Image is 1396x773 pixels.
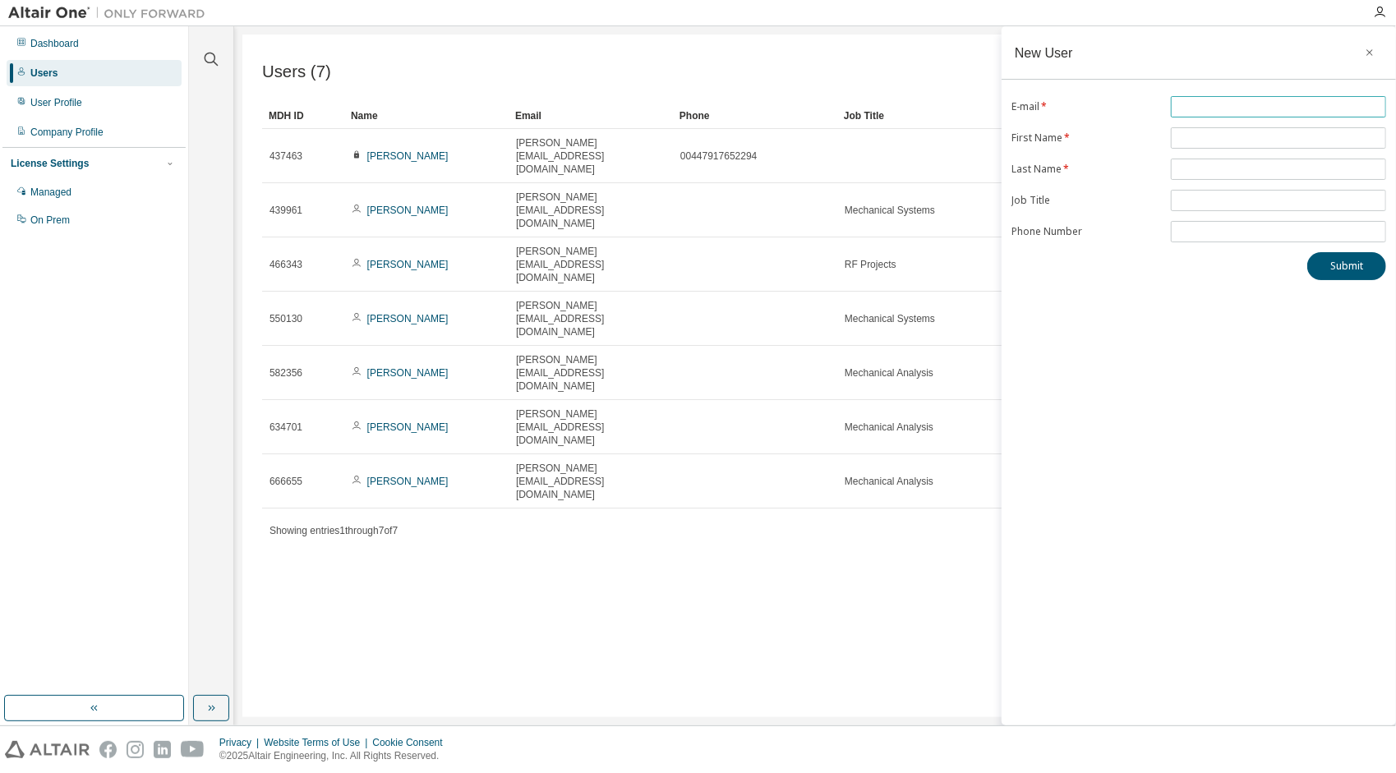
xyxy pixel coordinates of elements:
span: 466343 [270,258,302,271]
a: [PERSON_NAME] [367,476,449,487]
div: Phone [680,103,831,129]
img: facebook.svg [99,741,117,758]
span: [PERSON_NAME][EMAIL_ADDRESS][DOMAIN_NAME] [516,136,666,176]
span: 550130 [270,312,302,325]
div: Managed [30,186,71,199]
span: [PERSON_NAME][EMAIL_ADDRESS][DOMAIN_NAME] [516,245,666,284]
div: User Profile [30,96,82,109]
span: Mechanical Systems [845,204,935,217]
span: [PERSON_NAME][EMAIL_ADDRESS][DOMAIN_NAME] [516,462,666,501]
label: First Name [1011,131,1161,145]
div: New User [1015,46,1073,59]
label: E-mail [1011,100,1161,113]
div: Dashboard [30,37,79,50]
img: Altair One [8,5,214,21]
span: Mechanical Analysis [845,421,933,434]
div: Privacy [219,736,264,749]
div: Name [351,103,502,129]
a: [PERSON_NAME] [367,313,449,324]
span: 437463 [270,150,302,163]
div: Company Profile [30,126,104,139]
span: 582356 [270,366,302,380]
p: © 2025 Altair Engineering, Inc. All Rights Reserved. [219,749,453,763]
img: youtube.svg [181,741,205,758]
div: Cookie Consent [372,736,452,749]
a: [PERSON_NAME] [367,150,449,162]
span: [PERSON_NAME][EMAIL_ADDRESS][DOMAIN_NAME] [516,299,666,338]
div: Users [30,67,58,80]
div: MDH ID [269,103,338,129]
span: Showing entries 1 through 7 of 7 [270,525,398,536]
span: 666655 [270,475,302,488]
img: instagram.svg [127,741,144,758]
label: Phone Number [1011,225,1161,238]
div: License Settings [11,157,89,170]
span: RF Projects [845,258,896,271]
span: Users (7) [262,62,331,81]
span: [PERSON_NAME][EMAIL_ADDRESS][DOMAIN_NAME] [516,353,666,393]
span: 634701 [270,421,302,434]
a: [PERSON_NAME] [367,367,449,379]
img: altair_logo.svg [5,741,90,758]
div: Website Terms of Use [264,736,372,749]
span: Mechanical Systems [845,312,935,325]
span: Mechanical Analysis [845,475,933,488]
span: 439961 [270,204,302,217]
img: linkedin.svg [154,741,171,758]
span: [PERSON_NAME][EMAIL_ADDRESS][DOMAIN_NAME] [516,191,666,230]
label: Job Title [1011,194,1161,207]
a: [PERSON_NAME] [367,259,449,270]
div: On Prem [30,214,70,227]
div: Job Title [844,103,995,129]
button: Submit [1307,252,1386,280]
div: Email [515,103,666,129]
a: [PERSON_NAME] [367,205,449,216]
span: Mechanical Analysis [845,366,933,380]
span: 00447917652294 [680,150,757,163]
span: [PERSON_NAME][EMAIL_ADDRESS][DOMAIN_NAME] [516,407,666,447]
a: [PERSON_NAME] [367,421,449,433]
label: Last Name [1011,163,1161,176]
